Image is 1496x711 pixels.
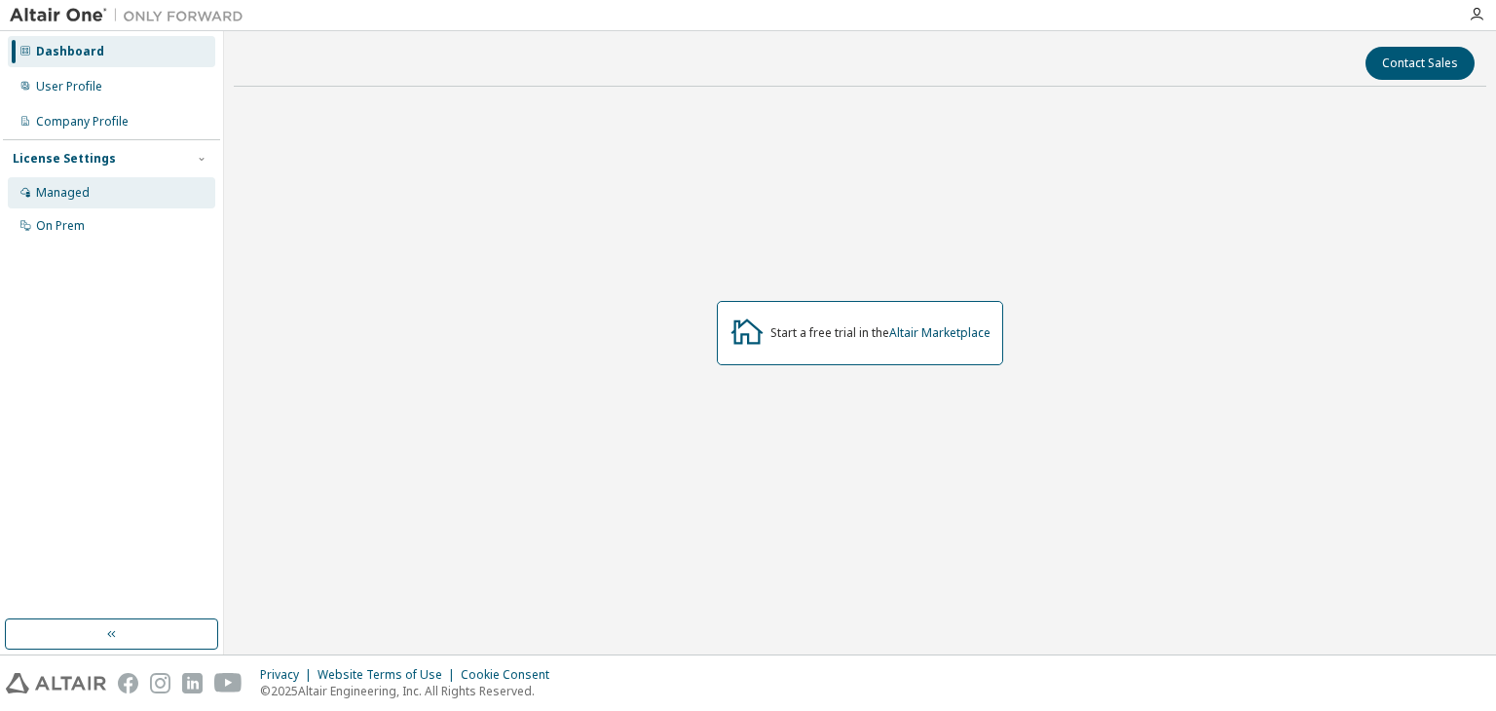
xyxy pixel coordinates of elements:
[36,185,90,201] div: Managed
[318,667,461,683] div: Website Terms of Use
[1365,47,1475,80] button: Contact Sales
[214,673,243,693] img: youtube.svg
[260,667,318,683] div: Privacy
[770,325,991,341] div: Start a free trial in the
[260,683,561,699] p: © 2025 Altair Engineering, Inc. All Rights Reserved.
[36,44,104,59] div: Dashboard
[10,6,253,25] img: Altair One
[36,114,129,130] div: Company Profile
[6,673,106,693] img: altair_logo.svg
[461,667,561,683] div: Cookie Consent
[36,79,102,94] div: User Profile
[13,151,116,167] div: License Settings
[889,324,991,341] a: Altair Marketplace
[118,673,138,693] img: facebook.svg
[150,673,170,693] img: instagram.svg
[36,218,85,234] div: On Prem
[182,673,203,693] img: linkedin.svg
